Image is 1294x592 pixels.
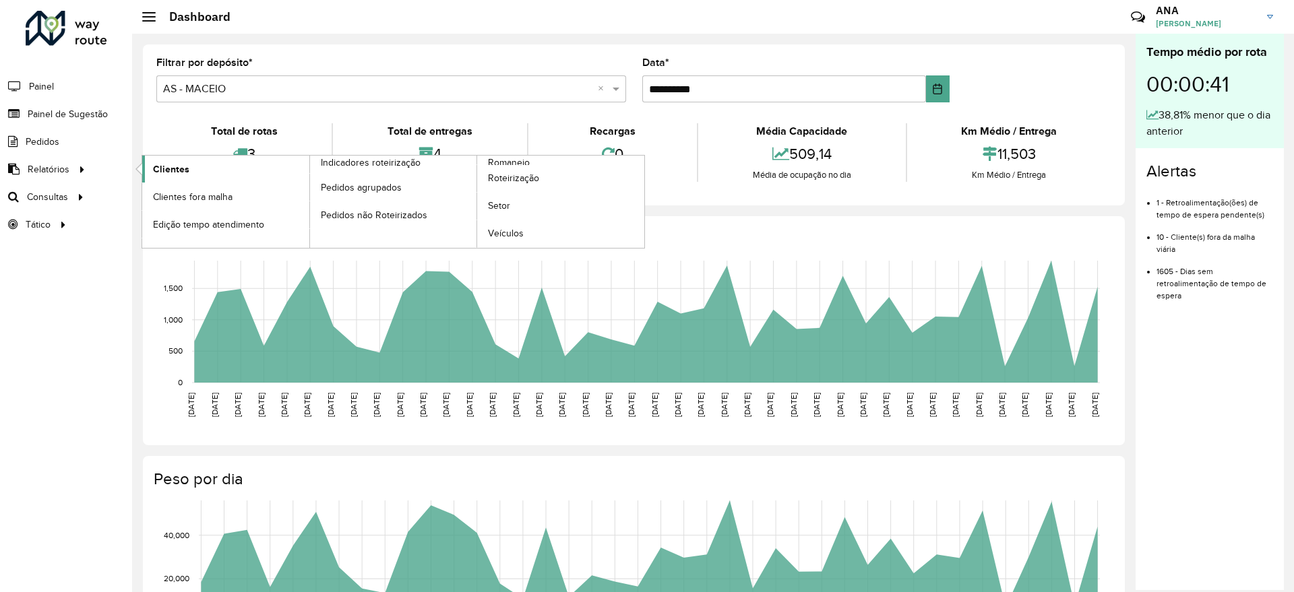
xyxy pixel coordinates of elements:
[702,123,902,139] div: Média Capacidade
[926,75,950,102] button: Choose Date
[441,393,450,417] text: [DATE]
[154,469,1111,489] h4: Peso por dia
[419,393,427,417] text: [DATE]
[187,393,195,417] text: [DATE]
[26,135,59,149] span: Pedidos
[789,393,798,417] text: [DATE]
[882,393,890,417] text: [DATE]
[1146,61,1273,107] div: 00:00:41
[975,393,983,417] text: [DATE]
[743,393,751,417] text: [DATE]
[642,55,669,71] label: Data
[598,81,609,97] span: Clear all
[233,393,242,417] text: [DATE]
[160,139,328,168] div: 3
[534,393,543,417] text: [DATE]
[702,168,902,182] div: Média de ocupação no dia
[1146,43,1273,61] div: Tempo médio por rota
[321,180,402,195] span: Pedidos agrupados
[836,393,844,417] text: [DATE]
[581,393,590,417] text: [DATE]
[168,347,183,356] text: 500
[28,162,69,176] span: Relatórios
[142,156,477,248] a: Indicadores roteirização
[1044,393,1053,417] text: [DATE]
[488,393,497,417] text: [DATE]
[321,208,427,222] span: Pedidos não Roteirizados
[911,123,1108,139] div: Km Médio / Entrega
[477,165,644,192] a: Roteirização
[696,393,705,417] text: [DATE]
[997,393,1006,417] text: [DATE]
[336,139,523,168] div: 4
[164,284,183,292] text: 1,500
[1020,393,1029,417] text: [DATE]
[1067,393,1076,417] text: [DATE]
[1156,18,1257,30] span: [PERSON_NAME]
[1146,107,1273,139] div: 38,81% menor que o dia anterior
[905,393,914,417] text: [DATE]
[164,315,183,324] text: 1,000
[1157,187,1273,221] li: 1 - Retroalimentação(ões) de tempo de espera pendente(s)
[702,139,902,168] div: 509,14
[336,123,523,139] div: Total de entregas
[488,199,510,213] span: Setor
[29,79,54,94] span: Painel
[1090,393,1099,417] text: [DATE]
[164,531,189,539] text: 40,000
[673,393,682,417] text: [DATE]
[911,139,1108,168] div: 11,503
[477,193,644,220] a: Setor
[1123,3,1152,32] a: Contato Rápido
[153,190,233,204] span: Clientes fora malha
[257,393,266,417] text: [DATE]
[1146,162,1273,181] h4: Alertas
[26,218,51,232] span: Tático
[280,393,288,417] text: [DATE]
[532,123,694,139] div: Recargas
[477,220,644,247] a: Veículos
[142,211,309,238] a: Edição tempo atendimento
[1157,255,1273,302] li: 1605 - Dias sem retroalimentação de tempo de espera
[310,156,645,248] a: Romaneio
[142,183,309,210] a: Clientes fora malha
[488,226,524,240] span: Veículos
[321,156,421,170] span: Indicadores roteirização
[465,393,474,417] text: [DATE]
[720,393,729,417] text: [DATE]
[627,393,636,417] text: [DATE]
[557,393,566,417] text: [DATE]
[310,201,477,228] a: Pedidos não Roteirizados
[650,393,659,417] text: [DATE]
[210,393,219,417] text: [DATE]
[156,9,230,24] h2: Dashboard
[532,139,694,168] div: 0
[1157,221,1273,255] li: 10 - Cliente(s) fora da malha viária
[951,393,960,417] text: [DATE]
[28,107,108,121] span: Painel de Sugestão
[27,190,68,204] span: Consultas
[326,393,335,417] text: [DATE]
[488,156,530,170] span: Romaneio
[1156,4,1257,17] h3: ANA
[372,393,381,417] text: [DATE]
[488,171,539,185] span: Roteirização
[160,123,328,139] div: Total de rotas
[859,393,867,417] text: [DATE]
[153,162,189,176] span: Clientes
[396,393,404,417] text: [DATE]
[604,393,613,417] text: [DATE]
[303,393,311,417] text: [DATE]
[156,55,253,71] label: Filtrar por depósito
[349,393,358,417] text: [DATE]
[178,378,183,387] text: 0
[164,574,189,583] text: 20,000
[911,168,1108,182] div: Km Médio / Entrega
[812,393,821,417] text: [DATE]
[928,393,937,417] text: [DATE]
[153,218,264,232] span: Edição tempo atendimento
[766,393,774,417] text: [DATE]
[310,174,477,201] a: Pedidos agrupados
[512,393,520,417] text: [DATE]
[142,156,309,183] a: Clientes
